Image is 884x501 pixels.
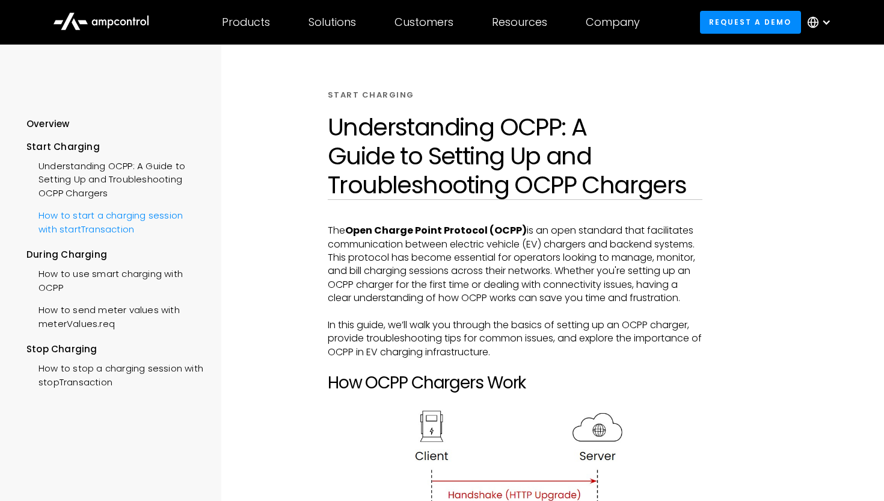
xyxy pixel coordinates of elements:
[26,154,203,203] a: Understanding OCPP: A Guide to Setting Up and Troubleshooting OCPP Chargers
[26,117,70,140] a: Overview
[26,343,203,356] div: Stop Charging
[700,11,801,33] a: Request a demo
[328,113,703,199] h1: Understanding OCPP: A Guide to Setting Up and Troubleshooting OCPP Chargers
[328,393,703,406] p: ‍
[492,16,547,29] div: Resources
[308,16,356,29] div: Solutions
[222,16,270,29] div: Products
[328,224,703,305] p: The is an open standard that facilitates communication between electric vehicle (EV) chargers and...
[394,16,453,29] div: Customers
[26,297,203,334] a: How to send meter values with meterValues.req
[345,223,527,237] strong: Open Charge Point Protocol (OCPP)
[328,90,414,101] div: START CHARGING
[26,203,203,239] a: How to start a charging session with startTransaction
[586,16,640,29] div: Company
[26,140,203,154] div: Start Charging
[328,319,703,359] p: In this guide, we’ll walk you through the basics of setting up an OCPP charger, provide troublesh...
[26,117,70,131] div: Overview
[328,359,703,372] p: ‍
[26,261,203,297] a: How to use smart charging with OCPP
[328,373,703,393] h2: How OCPP Chargers Work
[26,248,203,261] div: During Charging
[328,305,703,319] p: ‍
[26,356,203,392] a: How to stop a charging session with stopTransaction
